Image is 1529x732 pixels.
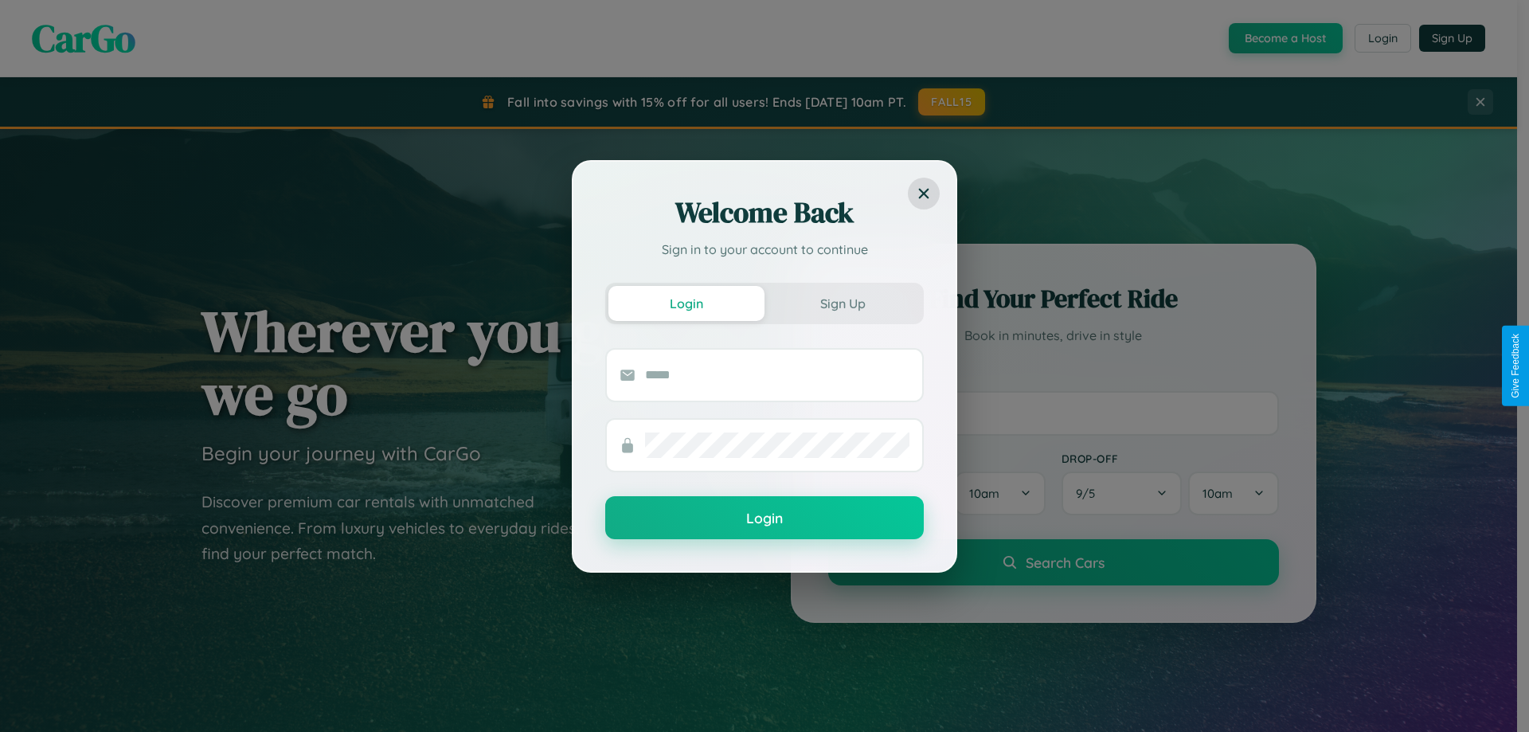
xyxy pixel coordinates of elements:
[605,194,924,232] h2: Welcome Back
[605,496,924,539] button: Login
[764,286,921,321] button: Sign Up
[1510,334,1521,398] div: Give Feedback
[608,286,764,321] button: Login
[605,240,924,259] p: Sign in to your account to continue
